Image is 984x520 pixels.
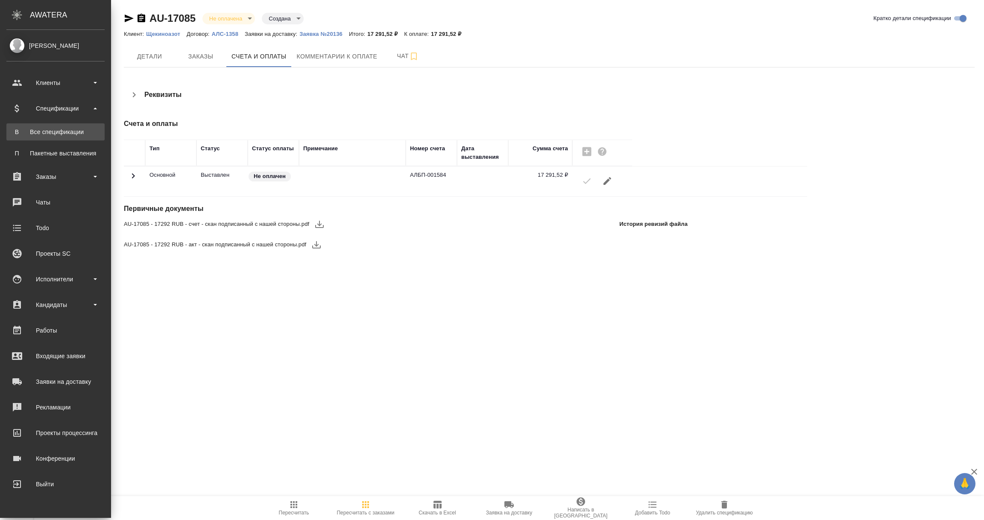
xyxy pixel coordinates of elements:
span: Детали [129,51,170,62]
div: Дата выставления [461,144,504,161]
p: Заявка №20136 [299,31,349,37]
h4: Счета и оплаты [124,119,691,129]
span: 🙏 [958,475,972,493]
span: Пересчитать [279,510,309,516]
div: Выйти [6,478,105,491]
svg: Подписаться [409,51,419,61]
div: Конференции [6,452,105,465]
p: Все изменения в спецификации заблокированы [201,171,243,179]
span: Скачать в Excel [419,510,456,516]
button: Редактировать [597,171,618,191]
button: Создана [266,15,293,22]
div: Проекты SC [6,247,105,260]
a: Работы [2,320,109,341]
div: Кандидаты [6,298,105,311]
span: Пересчитать с заказами [337,510,394,516]
div: [PERSON_NAME] [6,41,105,50]
div: Статус [201,144,220,153]
button: Скачать в Excel [401,496,473,520]
a: ВВсе спецификации [6,123,105,140]
div: Работы [6,324,105,337]
div: Тип [149,144,160,153]
div: Номер счета [410,144,445,153]
div: Не оплачена [202,13,255,24]
button: Добавить Todo [617,496,688,520]
div: Не оплачена [262,13,303,24]
a: Проекты SC [2,243,109,264]
button: Заявка на доставку [473,496,545,520]
div: Клиенты [6,76,105,89]
div: Проекты процессинга [6,427,105,439]
a: Чаты [2,192,109,213]
div: Сумма счета [533,144,568,153]
p: История ревизий файла [619,220,688,228]
a: Проекты процессинга [2,422,109,444]
span: Счета и оплаты [231,51,287,62]
button: Удалить спецификацию [688,496,760,520]
h4: Реквизиты [144,90,182,100]
p: Не оплачен [254,172,286,181]
div: Статус оплаты [252,144,294,153]
a: Конференции [2,448,109,469]
p: Договор: [187,31,212,37]
p: Заявки на доставку: [245,31,299,37]
a: Выйти [2,473,109,495]
span: Toggle Row Expanded [128,176,138,182]
div: AWATERA [30,6,111,23]
a: Todo [2,217,109,239]
div: Чаты [6,196,105,209]
a: AU-17085 [149,12,196,24]
button: Не оплачена [207,15,245,22]
a: Входящие заявки [2,345,109,367]
p: К оплате: [404,31,431,37]
div: Пакетные выставления [11,149,100,158]
td: Основной [145,167,196,196]
div: Входящие заявки [6,350,105,362]
span: Чат [387,51,428,61]
div: Рекламации [6,401,105,414]
div: Спецификации [6,102,105,115]
td: 17 291,52 ₽ [508,167,572,196]
h4: Первичные документы [124,204,691,214]
p: АЛС-1358 [212,31,245,37]
button: Скопировать ссылку [136,13,146,23]
div: Todo [6,222,105,234]
span: Удалить спецификацию [696,510,753,516]
div: Исполнители [6,273,105,286]
p: 17 291,52 ₽ [431,31,468,37]
span: Заказы [180,51,221,62]
a: Рекламации [2,397,109,418]
td: АЛБП-001584 [406,167,457,196]
div: Заказы [6,170,105,183]
div: Примечание [303,144,338,153]
p: Клиент: [124,31,146,37]
span: AU-17085 - 17292 RUB - счет - скан подписанный с нашей стороны.pdf [124,220,309,228]
a: АЛС-1358 [212,30,245,37]
button: Написать в [GEOGRAPHIC_DATA] [545,496,617,520]
span: Заявка на доставку [486,510,532,516]
p: Щекиноазот [146,31,187,37]
button: Пересчитать с заказами [330,496,401,520]
span: AU-17085 - 17292 RUB - акт - скан подписанный с нашей стороны.pdf [124,240,306,249]
span: Комментарии к оплате [297,51,378,62]
a: Заявки на доставку [2,371,109,392]
p: 17 291,52 ₽ [367,31,404,37]
button: 🙏 [954,473,975,494]
span: Кратко детали спецификации [873,14,951,23]
span: Написать в [GEOGRAPHIC_DATA] [550,507,612,519]
div: Заявки на доставку [6,375,105,388]
a: Щекиноазот [146,30,187,37]
a: ППакетные выставления [6,145,105,162]
button: Скопировать ссылку для ЯМессенджера [124,13,134,23]
div: Все спецификации [11,128,100,136]
p: Итого: [349,31,367,37]
button: Заявка №20136 [299,30,349,38]
span: Добавить Todo [635,510,670,516]
button: Пересчитать [258,496,330,520]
